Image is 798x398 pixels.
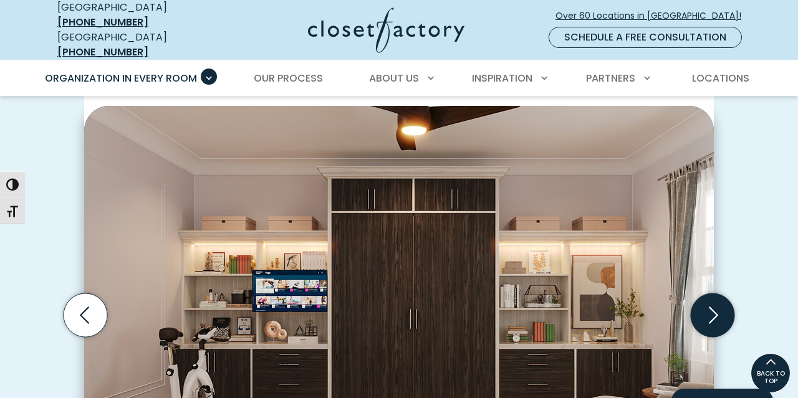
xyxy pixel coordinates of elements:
[254,71,323,85] span: Our Process
[308,7,464,53] img: Closet Factory Logo
[751,370,790,385] span: BACK TO TOP
[57,45,148,59] a: [PHONE_NUMBER]
[45,71,197,85] span: Organization in Every Room
[692,71,749,85] span: Locations
[57,30,210,60] div: [GEOGRAPHIC_DATA]
[549,27,742,48] a: Schedule a Free Consultation
[36,61,762,96] nav: Primary Menu
[686,288,739,342] button: Next slide
[555,9,751,22] span: Over 60 Locations in [GEOGRAPHIC_DATA]!
[59,288,112,342] button: Previous slide
[751,353,791,393] a: BACK TO TOP
[57,15,148,29] a: [PHONE_NUMBER]
[369,71,419,85] span: About Us
[472,71,532,85] span: Inspiration
[586,71,635,85] span: Partners
[555,5,752,27] a: Over 60 Locations in [GEOGRAPHIC_DATA]!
